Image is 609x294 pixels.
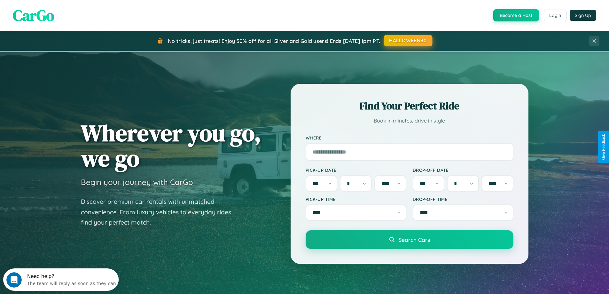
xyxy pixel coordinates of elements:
[81,177,193,187] h3: Begin your journey with CarGo
[24,11,113,17] div: The team will reply as soon as they can
[413,196,513,202] label: Drop-off Time
[493,9,539,21] button: Become a Host
[570,10,596,21] button: Sign Up
[544,10,566,21] button: Login
[81,120,261,171] h1: Wherever you go, we go
[306,230,513,249] button: Search Cars
[306,135,513,140] label: Where
[13,5,54,26] span: CarGo
[398,236,430,243] span: Search Cars
[6,272,22,288] iframe: Intercom live chat
[384,35,433,46] button: HALLOWEEN30
[306,167,406,173] label: Pick-up Date
[306,99,513,113] h2: Find Your Perfect Ride
[306,196,406,202] label: Pick-up Time
[306,116,513,125] p: Book in minutes, drive in style
[168,38,380,44] span: No tricks, just treats! Enjoy 30% off for all Silver and Gold users! Ends [DATE] 1pm PT.
[3,268,119,291] iframe: Intercom live chat discovery launcher
[601,134,606,160] div: Give Feedback
[3,3,119,20] div: Open Intercom Messenger
[413,167,513,173] label: Drop-off Date
[24,5,113,11] div: Need help?
[81,196,241,228] p: Discover premium car rentals with unmatched convenience. From luxury vehicles to everyday rides, ...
